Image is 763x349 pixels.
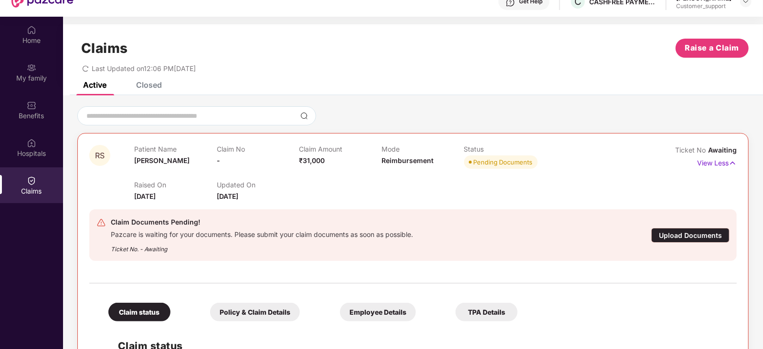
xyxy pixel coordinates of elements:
img: svg+xml;base64,PHN2ZyB4bWxucz0iaHR0cDovL3d3dy53My5vcmcvMjAwMC9zdmciIHdpZHRoPSIyNCIgaGVpZ2h0PSIyNC... [96,218,106,227]
h1: Claims [81,40,128,56]
span: [DATE] [217,192,238,200]
div: Active [83,80,106,90]
img: svg+xml;base64,PHN2ZyBpZD0iU2VhcmNoLTMyeDMyIiB4bWxucz0iaHR0cDovL3d3dy53My5vcmcvMjAwMC9zdmciIHdpZH... [300,112,308,120]
span: Reimbursement [381,156,434,164]
div: Upload Documents [651,228,730,243]
span: - [217,156,220,164]
div: Policy & Claim Details [210,303,300,321]
span: [DATE] [134,192,156,200]
span: RS [95,152,105,160]
span: Raise a Claim [685,42,740,54]
img: svg+xml;base64,PHN2ZyBpZD0iSG9tZSIgeG1sbnM9Imh0dHA6Ly93d3cudzMub3JnLzIwMDAvc3ZnIiB3aWR0aD0iMjAiIG... [27,25,36,35]
p: Patient Name [134,145,217,153]
span: Last Updated on 12:06 PM[DATE] [92,64,196,72]
img: svg+xml;base64,PHN2ZyBpZD0iSG9zcGl0YWxzIiB4bWxucz0iaHR0cDovL3d3dy53My5vcmcvMjAwMC9zdmciIHdpZHRoPS... [27,138,36,148]
div: Claim status [108,303,170,321]
p: Raised On [134,181,217,189]
p: View Less [697,155,737,168]
div: Ticket No. - Awaiting [111,239,413,254]
span: redo [82,64,89,72]
span: ₹31,000 [299,156,325,164]
div: Pazcare is waiting for your documents. Please submit your claim documents as soon as possible. [111,228,413,239]
span: Awaiting [708,146,737,154]
p: Status [464,145,547,153]
div: Customer_support [676,2,731,10]
img: svg+xml;base64,PHN2ZyB3aWR0aD0iMjAiIGhlaWdodD0iMjAiIHZpZXdCb3g9IjAgMCAyMCAyMCIgZmlsbD0ibm9uZSIgeG... [27,63,36,72]
img: svg+xml;base64,PHN2ZyBpZD0iQ2xhaW0iIHhtbG5zPSJodHRwOi8vd3d3LnczLm9yZy8yMDAwL3N2ZyIgd2lkdGg9IjIwIi... [27,176,36,185]
img: svg+xml;base64,PHN2ZyBpZD0iQmVuZWZpdHMiIHhtbG5zPSJodHRwOi8vd3d3LnczLm9yZy8yMDAwL3N2ZyIgd2lkdGg9Ij... [27,101,36,110]
div: Employee Details [340,303,416,321]
img: svg+xml;base64,PHN2ZyB4bWxucz0iaHR0cDovL3d3dy53My5vcmcvMjAwMC9zdmciIHdpZHRoPSIxNyIgaGVpZ2h0PSIxNy... [729,158,737,168]
span: Ticket No [675,146,708,154]
div: Pending Documents [474,157,533,167]
div: Claim Documents Pending! [111,216,413,228]
p: Claim No [217,145,299,153]
button: Raise a Claim [676,39,749,58]
div: Closed [136,80,162,90]
p: Updated On [217,181,299,189]
p: Mode [381,145,464,153]
span: [PERSON_NAME] [134,156,190,164]
div: TPA Details [456,303,518,321]
p: Claim Amount [299,145,381,153]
